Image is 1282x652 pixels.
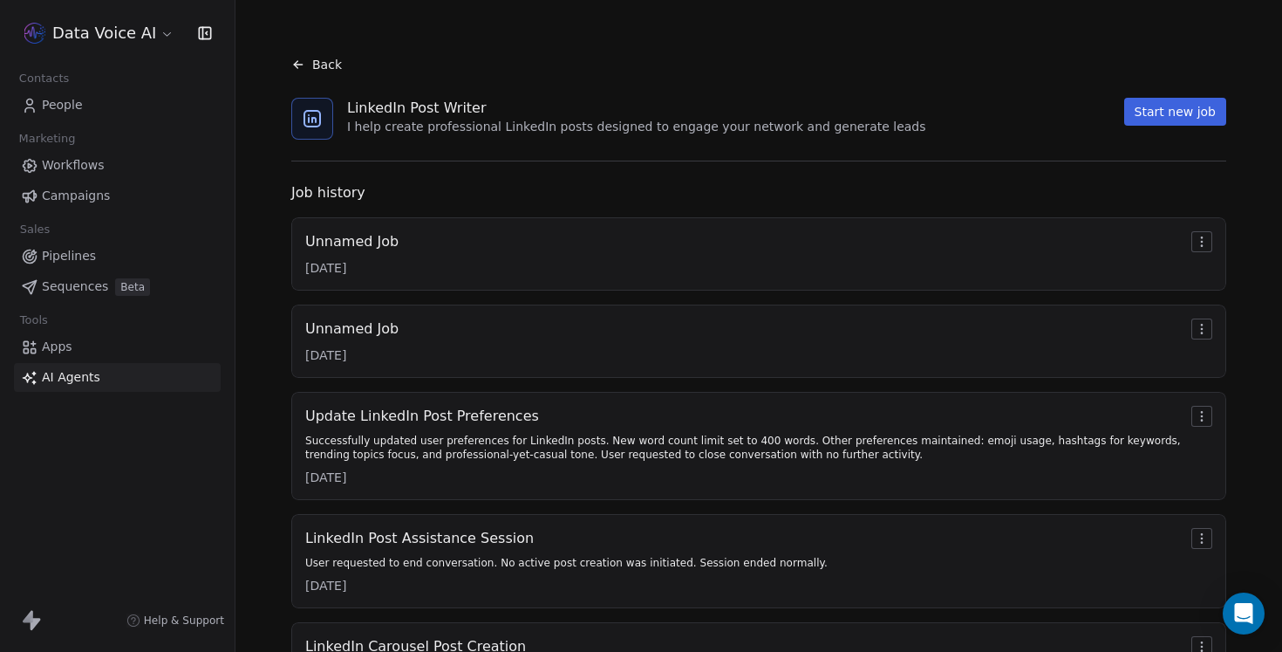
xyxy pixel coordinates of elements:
[144,614,224,628] span: Help & Support
[305,577,828,594] div: [DATE]
[347,98,926,119] div: LinkedIn Post Writer
[11,126,83,152] span: Marketing
[42,368,100,387] span: AI Agents
[347,119,926,136] div: I help create professional LinkedIn posts designed to engage your network and generate leads
[14,151,221,180] a: Workflows
[42,278,108,296] span: Sequences
[12,307,55,333] span: Tools
[305,434,1184,462] div: Successfully updated user preferences for LinkedIn posts. New word count limit set to 400 words. ...
[42,338,72,356] span: Apps
[305,259,399,277] div: [DATE]
[126,614,224,628] a: Help & Support
[14,363,221,392] a: AI Agents
[305,528,828,549] div: LinkedIn Post Assistance Session
[305,556,828,570] div: User requested to end conversation. No active post creation was initiated. Session ended normally.
[115,278,150,296] span: Beta
[305,319,399,340] div: Unnamed Job
[312,56,342,73] span: Back
[42,96,83,114] span: People
[14,272,221,301] a: SequencesBeta
[42,156,105,175] span: Workflows
[1124,98,1226,126] button: Start new job
[14,242,221,271] a: Pipelines
[14,333,221,361] a: Apps
[14,182,221,210] a: Campaigns
[21,18,178,48] button: Data Voice AI
[12,216,58,243] span: Sales
[42,247,96,265] span: Pipelines
[1223,593,1265,635] div: Open Intercom Messenger
[24,23,45,44] img: 66ab4aae-17ae-441a-b851-cd300b3af65b.png
[11,65,77,92] span: Contacts
[305,347,399,364] div: [DATE]
[14,91,221,120] a: People
[305,406,1184,427] div: Update LinkedIn Post Preferences
[42,187,110,205] span: Campaigns
[52,22,156,45] span: Data Voice AI
[305,469,1184,486] div: [DATE]
[305,231,399,252] div: Unnamed Job
[291,182,1226,203] div: Job history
